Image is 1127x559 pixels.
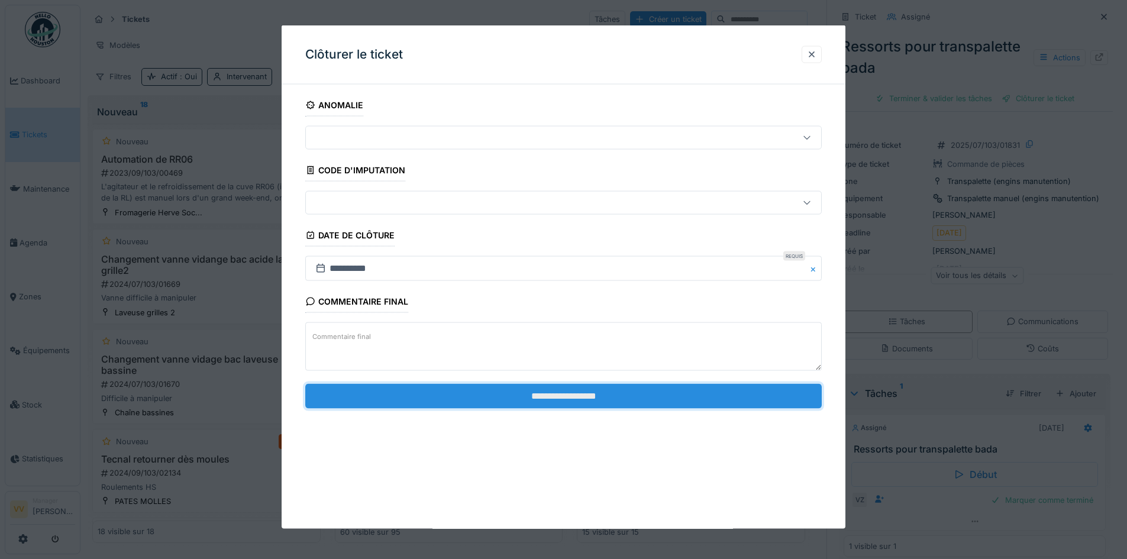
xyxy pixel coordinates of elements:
[305,293,408,313] div: Commentaire final
[809,256,822,281] button: Close
[305,96,363,117] div: Anomalie
[783,251,805,261] div: Requis
[305,161,405,182] div: Code d'imputation
[305,227,395,247] div: Date de clôture
[310,329,373,344] label: Commentaire final
[305,47,403,62] h3: Clôturer le ticket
